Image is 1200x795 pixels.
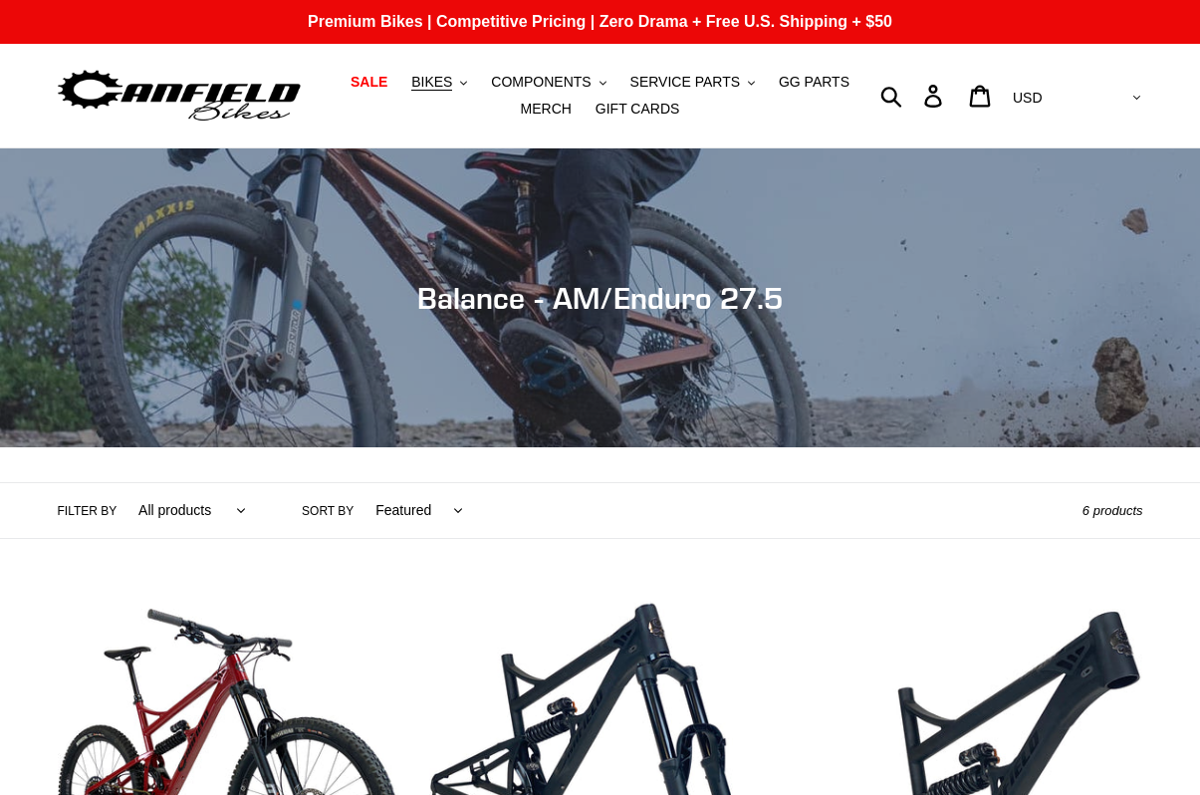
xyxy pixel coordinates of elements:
span: BIKES [411,74,452,91]
span: SALE [351,74,387,91]
span: COMPONENTS [491,74,591,91]
span: GIFT CARDS [596,101,680,118]
img: Canfield Bikes [55,65,304,128]
span: GG PARTS [779,74,849,91]
a: SALE [341,69,397,96]
label: Sort by [302,502,354,520]
span: Balance - AM/Enduro 27.5 [417,280,783,316]
a: GG PARTS [769,69,859,96]
button: COMPONENTS [481,69,615,96]
span: SERVICE PARTS [630,74,740,91]
a: MERCH [511,96,582,123]
span: MERCH [521,101,572,118]
button: BIKES [401,69,477,96]
a: GIFT CARDS [586,96,690,123]
span: 6 products [1082,503,1143,518]
label: Filter by [58,502,118,520]
button: SERVICE PARTS [620,69,765,96]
